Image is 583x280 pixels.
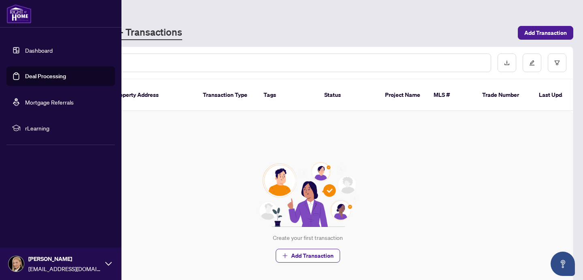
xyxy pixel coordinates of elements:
span: filter [554,60,560,66]
th: Property Address [107,79,196,111]
span: Add Transaction [291,249,334,262]
a: Deal Processing [25,73,66,80]
th: Tags [257,79,318,111]
div: Create your first transaction [273,233,343,242]
span: Add Transaction [524,26,567,39]
button: Add Transaction [518,26,573,40]
span: download [504,60,510,66]
span: plus [282,253,288,259]
button: filter [548,53,566,72]
span: rLearning [25,124,109,133]
button: Open asap [551,252,575,276]
span: [PERSON_NAME] [28,254,101,263]
th: Project Name [379,79,427,111]
button: edit [523,53,541,72]
a: Dashboard [25,47,53,54]
button: Add Transaction [276,249,340,263]
span: [EMAIL_ADDRESS][DOMAIN_NAME] [28,264,101,273]
th: Transaction Type [196,79,257,111]
button: download [498,53,516,72]
th: MLS # [427,79,476,111]
a: Mortgage Referrals [25,98,74,106]
span: edit [529,60,535,66]
th: Status [318,79,379,111]
img: Profile Icon [9,256,24,271]
img: Null State Icon [255,162,360,227]
img: logo [6,4,32,24]
th: Trade Number [476,79,532,111]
